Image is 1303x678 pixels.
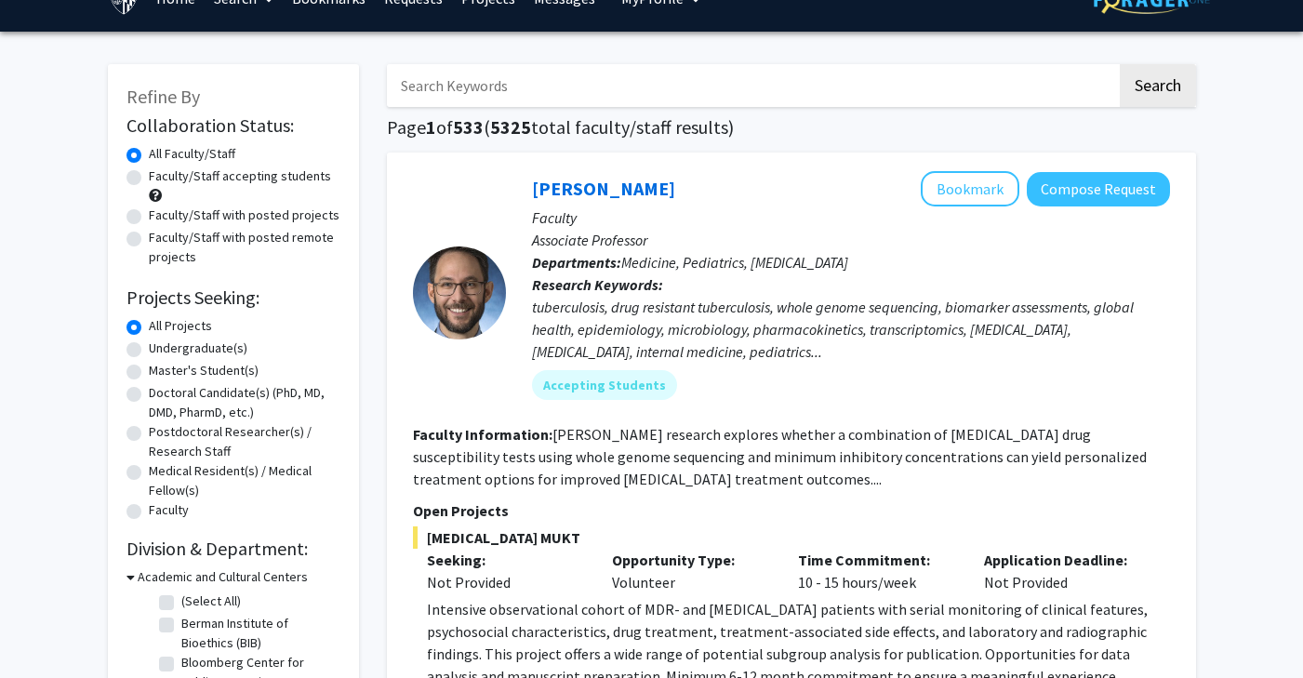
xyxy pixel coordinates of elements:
[126,538,340,560] h2: Division & Department:
[427,571,585,593] div: Not Provided
[387,116,1196,139] h1: Page of ( total faculty/staff results)
[798,549,956,571] p: Time Commitment:
[181,614,336,653] label: Berman Institute of Bioethics (BIB)
[126,286,340,309] h2: Projects Seeking:
[149,422,340,461] label: Postdoctoral Researcher(s) / Research Staff
[149,461,340,500] label: Medical Resident(s) / Medical Fellow(s)
[784,549,970,593] div: 10 - 15 hours/week
[387,64,1117,107] input: Search Keywords
[149,500,189,520] label: Faculty
[598,549,784,593] div: Volunteer
[621,253,848,272] span: Medicine, Pediatrics, [MEDICAL_DATA]
[149,339,247,358] label: Undergraduate(s)
[427,549,585,571] p: Seeking:
[532,206,1170,229] p: Faculty
[149,316,212,336] label: All Projects
[453,115,484,139] span: 533
[149,228,340,267] label: Faculty/Staff with posted remote projects
[532,253,621,272] b: Departments:
[532,296,1170,363] div: tuberculosis, drug resistant tuberculosis, whole genome sequencing, biomarker assessments, global...
[532,275,663,294] b: Research Keywords:
[426,115,436,139] span: 1
[1027,172,1170,206] button: Compose Request to Jeffrey Tornheim
[149,144,235,164] label: All Faculty/Staff
[921,171,1019,206] button: Add Jeffrey Tornheim to Bookmarks
[413,526,1170,549] span: [MEDICAL_DATA] MUKT
[149,383,340,422] label: Doctoral Candidate(s) (PhD, MD, DMD, PharmD, etc.)
[149,166,331,186] label: Faculty/Staff accepting students
[532,177,675,200] a: [PERSON_NAME]
[532,229,1170,251] p: Associate Professor
[149,361,259,380] label: Master's Student(s)
[413,425,1147,488] fg-read-more: [PERSON_NAME] research explores whether a combination of [MEDICAL_DATA] drug susceptibility tests...
[490,115,531,139] span: 5325
[413,425,552,444] b: Faculty Information:
[138,567,308,587] h3: Academic and Cultural Centers
[1120,64,1196,107] button: Search
[413,499,1170,522] p: Open Projects
[14,594,79,664] iframe: Chat
[181,592,241,611] label: (Select All)
[612,549,770,571] p: Opportunity Type:
[532,370,677,400] mat-chip: Accepting Students
[126,114,340,137] h2: Collaboration Status:
[149,206,339,225] label: Faculty/Staff with posted projects
[126,85,200,108] span: Refine By
[970,549,1156,593] div: Not Provided
[984,549,1142,571] p: Application Deadline:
